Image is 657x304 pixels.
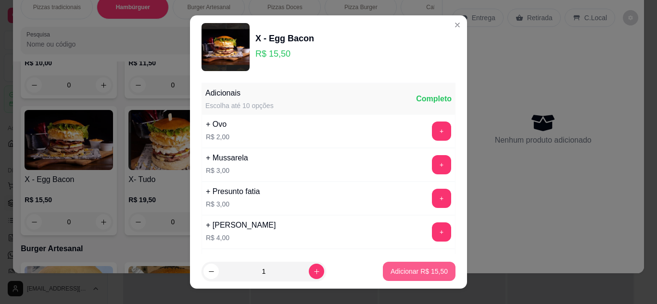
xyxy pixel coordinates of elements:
[432,222,451,242] button: add
[205,101,274,110] div: Escolha até 10 opções
[432,189,451,208] button: add
[255,47,314,61] p: R$ 15,50
[206,186,260,197] div: + Presunto fatia
[391,267,448,276] p: Adicionar R$ 15,50
[432,155,451,174] button: add
[206,166,248,175] p: R$ 3,00
[206,132,229,142] p: R$ 2,00
[255,32,314,45] div: X - Egg Bacon
[206,253,234,265] div: + Bacon
[309,264,324,279] button: increase-product-quantity
[450,17,465,33] button: Close
[383,262,455,281] button: Adicionar R$ 15,50
[206,119,229,130] div: + Ovo
[206,152,248,164] div: + Mussarela
[432,122,451,141] button: add
[203,264,219,279] button: decrease-product-quantity
[206,199,260,209] p: R$ 3,00
[205,87,274,99] div: Adicionais
[206,233,276,243] p: R$ 4,00
[202,23,250,71] img: product-image
[206,219,276,231] div: + [PERSON_NAME]
[416,93,452,105] div: Completo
